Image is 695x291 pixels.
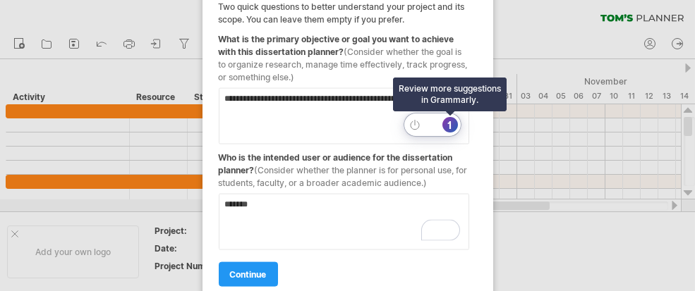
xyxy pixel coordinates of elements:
span: (Consider whether the planner is for personal use, for students, faculty, or a broader academic a... [219,164,468,187]
span: continue [230,268,267,279]
a: continue [219,261,278,286]
textarea: To enrich screen reader interactions, please activate Accessibility in Grammarly extension settings [219,87,469,144]
div: Who is the intended user or audience for the dissertation planner? [219,144,469,189]
textarea: To enrich screen reader interactions, please activate Accessibility in Grammarly extension settings [219,193,469,249]
span: (Consider whether the goal is to organize research, manage time effectively, track progress, or s... [219,46,468,82]
div: What is the primary objective or goal you want to achieve with this dissertation planner? [219,25,469,83]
